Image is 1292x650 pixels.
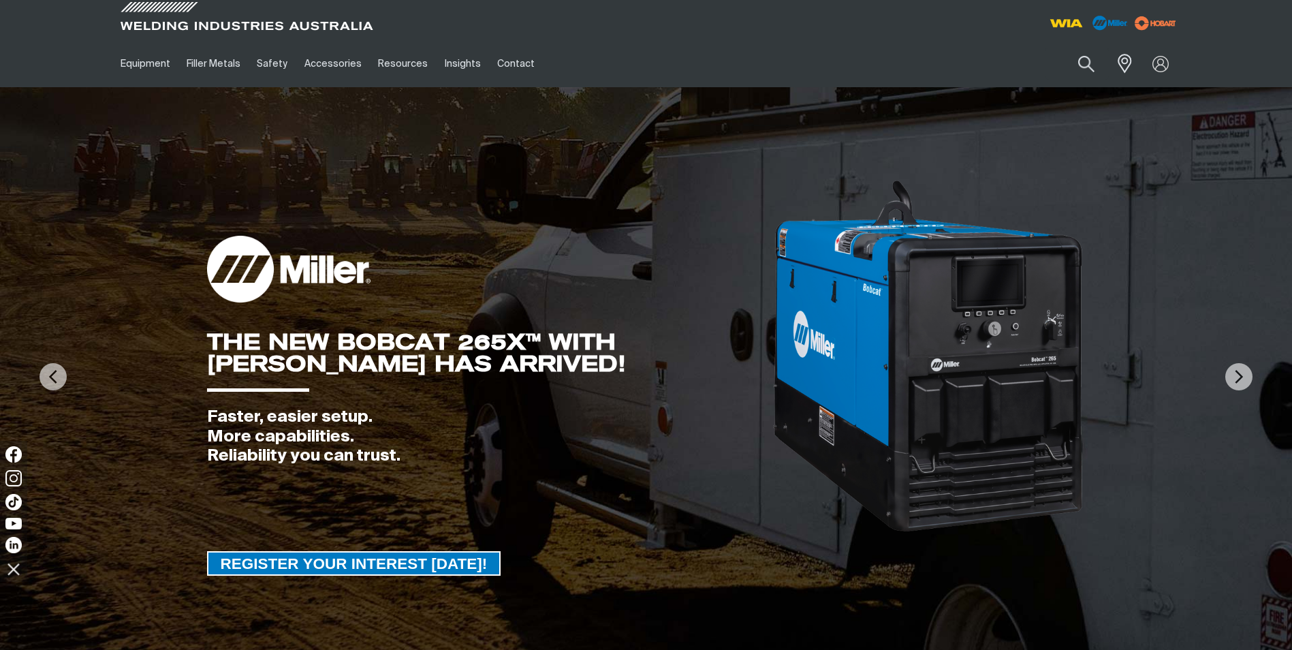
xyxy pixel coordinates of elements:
[296,40,370,87] a: Accessories
[5,470,22,486] img: Instagram
[112,40,913,87] nav: Main
[5,446,22,463] img: Facebook
[112,40,178,87] a: Equipment
[178,40,249,87] a: Filler Metals
[370,40,436,87] a: Resources
[5,518,22,529] img: YouTube
[5,537,22,553] img: LinkedIn
[2,557,25,581] img: hide socials
[207,551,501,576] a: REGISTER YOUR INTEREST TODAY!
[207,331,772,375] div: THE NEW BOBCAT 265X™ WITH [PERSON_NAME] HAS ARRIVED!
[208,551,500,576] span: REGISTER YOUR INTEREST [DATE]!
[249,40,296,87] a: Safety
[207,407,772,466] div: Faster, easier setup. More capabilities. Reliability you can trust.
[1063,48,1109,80] button: Search products
[436,40,488,87] a: Insights
[1225,363,1252,390] img: NextArrow
[5,494,22,510] img: TikTok
[1045,48,1109,80] input: Product name or item number...
[40,363,67,390] img: PrevArrow
[1131,13,1180,33] img: miller
[489,40,543,87] a: Contact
